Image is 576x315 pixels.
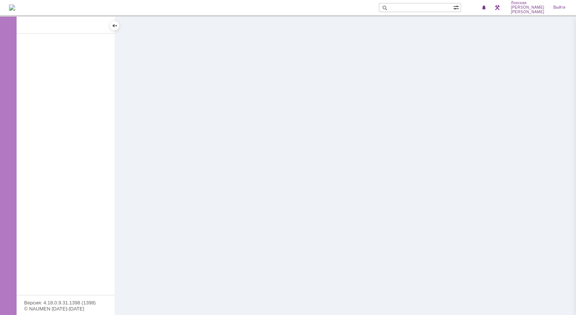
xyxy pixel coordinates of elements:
span: [PERSON_NAME] [511,5,544,10]
div: Версия: 4.18.0.9.31.1398 (1398) [24,300,107,305]
img: logo [9,5,15,11]
a: Перейти на домашнюю страницу [9,5,15,11]
div: Скрыть меню [110,21,119,30]
span: Лонская [511,1,544,5]
div: © NAUMEN [DATE]-[DATE] [24,306,107,311]
span: Расширенный поиск [453,3,461,11]
span: [PERSON_NAME] [511,10,544,14]
a: Перейти в интерфейс администратора [493,3,502,12]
